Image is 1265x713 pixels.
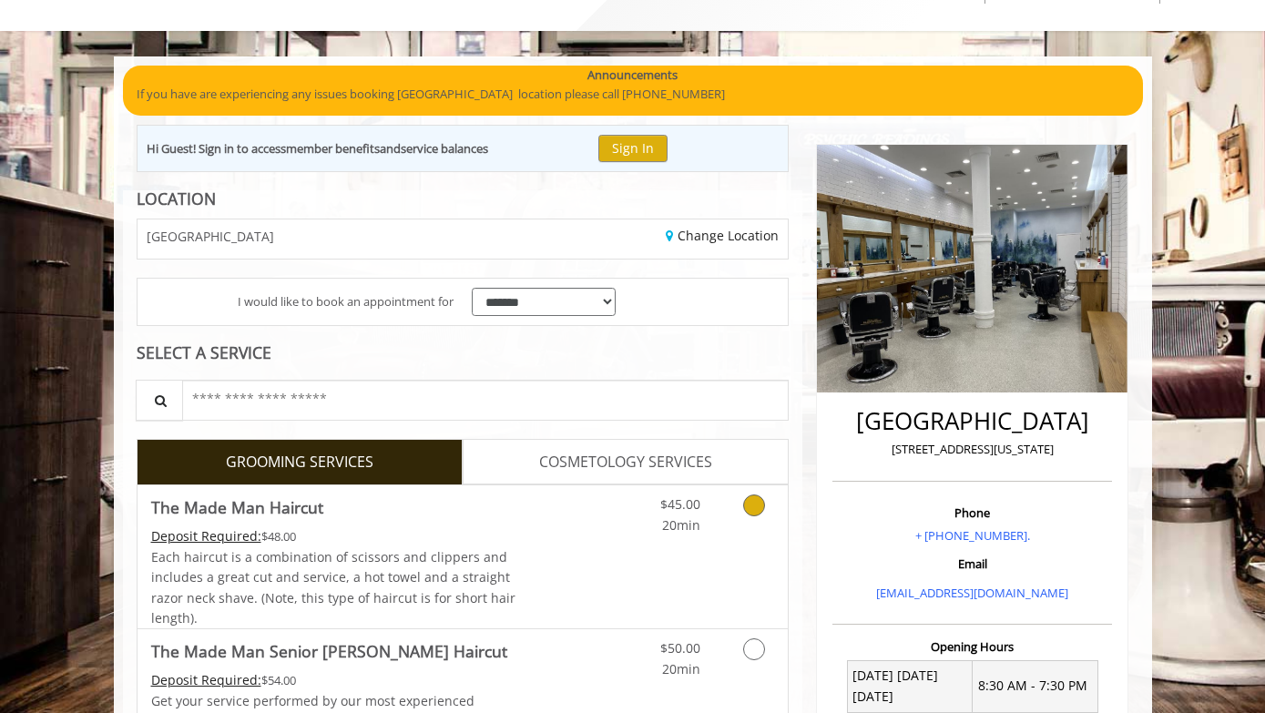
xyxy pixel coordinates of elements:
h2: [GEOGRAPHIC_DATA] [837,408,1107,434]
span: COSMETOLOGY SERVICES [539,451,712,474]
div: SELECT A SERVICE [137,344,790,362]
b: The Made Man Senior [PERSON_NAME] Haircut [151,638,507,664]
p: If you have are experiencing any issues booking [GEOGRAPHIC_DATA] location please call [PHONE_NUM... [137,85,1129,104]
span: This service needs some Advance to be paid before we block your appointment [151,527,261,545]
div: Hi Guest! Sign in to access and [147,139,488,158]
a: + [PHONE_NUMBER]. [915,527,1030,544]
b: service balances [401,140,488,157]
p: [STREET_ADDRESS][US_STATE] [837,440,1107,459]
h3: Email [837,557,1107,570]
span: $50.00 [660,639,700,657]
span: 20min [662,660,700,677]
b: LOCATION [137,188,216,209]
span: This service needs some Advance to be paid before we block your appointment [151,671,261,688]
b: member benefits [286,140,380,157]
button: Service Search [136,380,183,421]
span: Each haircut is a combination of scissors and clippers and includes a great cut and service, a ho... [151,548,515,626]
h3: Opening Hours [832,640,1112,653]
span: 20min [662,516,700,534]
div: $54.00 [151,670,517,690]
button: Sign In [598,135,668,161]
div: $48.00 [151,526,517,546]
span: I would like to book an appointment for [238,292,454,311]
span: $45.00 [660,495,700,513]
span: GROOMING SERVICES [226,451,373,474]
a: Change Location [666,227,779,244]
a: [EMAIL_ADDRESS][DOMAIN_NAME] [876,585,1068,601]
td: 8:30 AM - 7:30 PM [973,660,1098,712]
td: [DATE] [DATE] [DATE] [847,660,973,712]
h3: Phone [837,506,1107,519]
b: The Made Man Haircut [151,494,323,520]
span: [GEOGRAPHIC_DATA] [147,229,274,243]
b: Announcements [587,66,678,85]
